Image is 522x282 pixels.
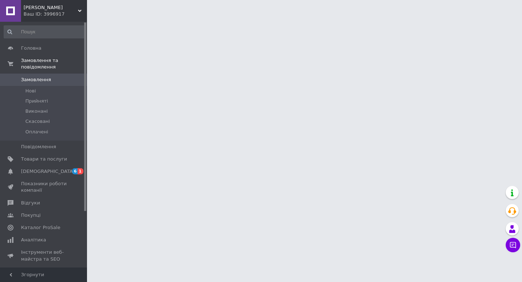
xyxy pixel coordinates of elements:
[21,144,56,150] span: Повідомлення
[24,4,78,11] span: Brend Blume
[21,57,87,70] span: Замовлення та повідомлення
[21,224,60,231] span: Каталог ProSale
[21,156,67,162] span: Товари та послуги
[25,108,48,115] span: Виконані
[506,238,520,252] button: Чат з покупцем
[21,168,75,175] span: [DEMOGRAPHIC_DATA]
[21,76,51,83] span: Замовлення
[72,168,78,174] span: 6
[21,212,41,219] span: Покупці
[21,45,41,51] span: Головна
[25,98,48,104] span: Прийняті
[21,249,67,262] span: Інструменти веб-майстра та SEO
[21,200,40,206] span: Відгуки
[4,25,86,38] input: Пошук
[21,181,67,194] span: Показники роботи компанії
[25,88,36,94] span: Нові
[24,11,87,17] div: Ваш ID: 3996917
[25,118,50,125] span: Скасовані
[21,237,46,243] span: Аналітика
[78,168,83,174] span: 1
[25,129,48,135] span: Оплачені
